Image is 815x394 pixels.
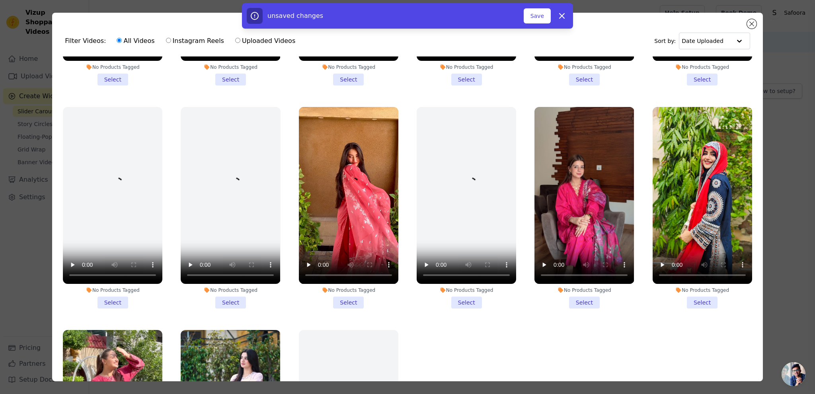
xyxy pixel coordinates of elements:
div: No Products Tagged [299,64,398,70]
div: No Products Tagged [534,287,634,293]
div: No Products Tagged [417,64,516,70]
div: No Products Tagged [653,287,752,293]
label: Uploaded Videos [235,36,296,46]
div: No Products Tagged [534,64,634,70]
div: No Products Tagged [181,287,280,293]
label: All Videos [116,36,155,46]
div: No Products Tagged [63,64,162,70]
span: unsaved changes [267,12,323,19]
div: Filter Videos: [65,32,300,50]
label: Instagram Reels [166,36,224,46]
div: No Products Tagged [63,287,162,293]
button: Save [524,8,551,23]
div: Sort by: [654,33,750,49]
div: Open chat [782,362,805,386]
div: No Products Tagged [181,64,280,70]
div: No Products Tagged [653,64,752,70]
div: No Products Tagged [299,287,398,293]
div: No Products Tagged [417,287,516,293]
